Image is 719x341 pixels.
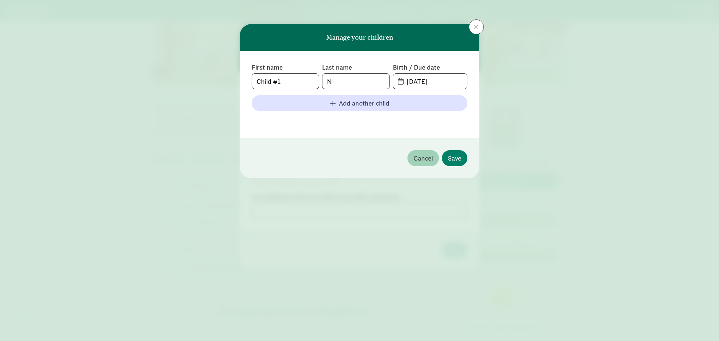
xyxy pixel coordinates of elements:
[402,74,467,89] input: MM-DD-YYYY
[393,63,467,72] label: Birth / Due date
[407,150,439,166] button: Cancel
[252,95,467,111] button: Add another child
[442,150,467,166] button: Save
[339,98,389,108] span: Add another child
[413,153,433,163] span: Cancel
[322,63,389,72] label: Last name
[326,34,393,41] h6: Manage your children
[252,63,319,72] label: First name
[448,153,461,163] span: Save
